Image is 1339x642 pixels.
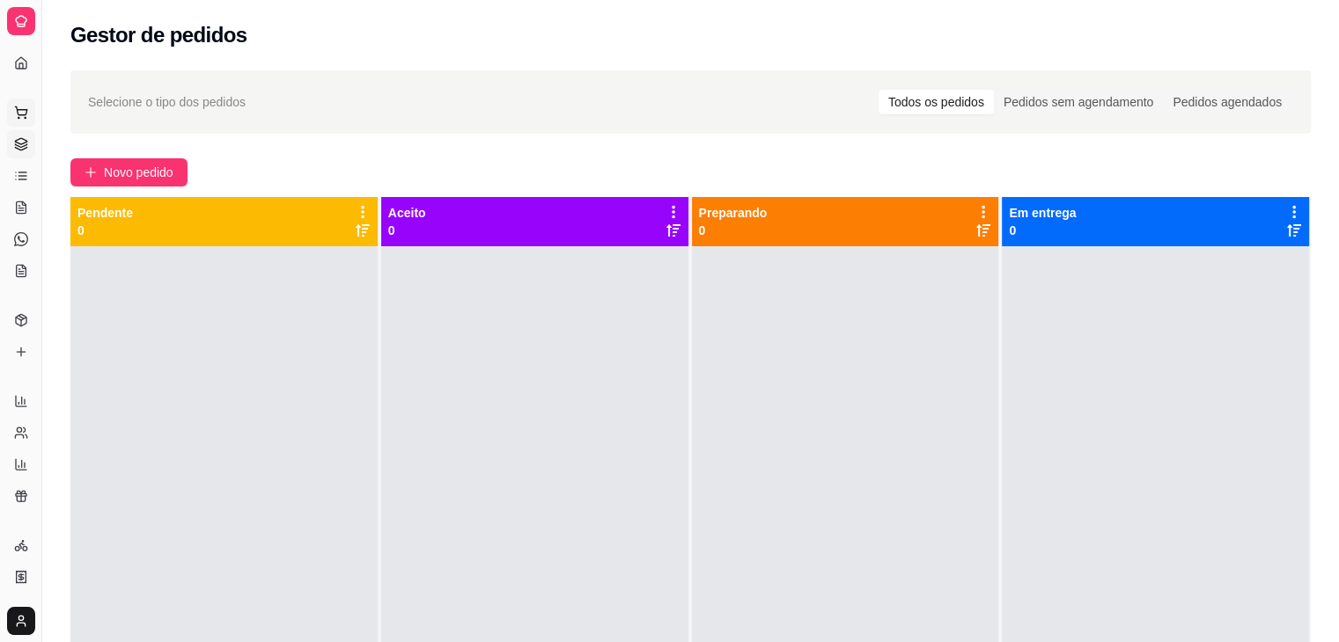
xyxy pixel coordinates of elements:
button: Novo pedido [70,158,188,186]
p: Preparando [699,204,768,222]
span: Novo pedido [104,163,173,182]
div: Pedidos agendados [1163,90,1291,114]
span: plus [85,166,97,179]
p: 0 [1009,222,1076,239]
p: Aceito [388,204,426,222]
p: Pendente [77,204,133,222]
div: Pedidos sem agendamento [994,90,1163,114]
p: Em entrega [1009,204,1076,222]
span: Selecione o tipo dos pedidos [88,92,246,112]
p: 0 [388,222,426,239]
div: Todos os pedidos [879,90,994,114]
p: 0 [699,222,768,239]
p: 0 [77,222,133,239]
h2: Gestor de pedidos [70,21,247,49]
